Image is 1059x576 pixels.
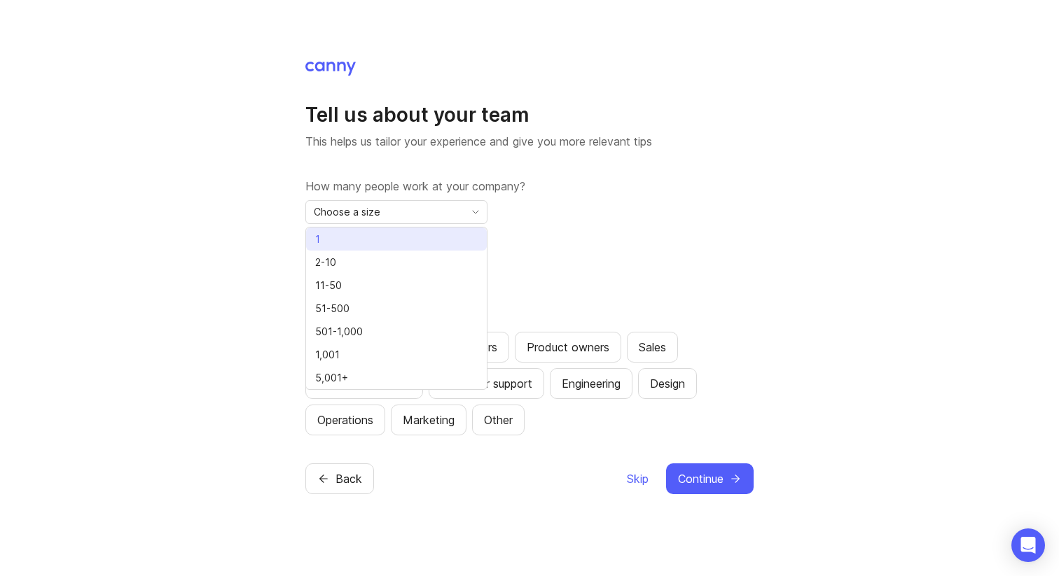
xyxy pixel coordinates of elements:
label: Which teams will be using Canny? [305,309,754,326]
label: How many people work at your company? [305,178,754,195]
span: 2-10 [315,255,336,270]
button: Engineering [550,368,632,399]
span: 5,001+ [315,370,348,386]
button: Back [305,463,374,494]
div: toggle menu [305,200,487,224]
span: 1 [315,232,320,247]
div: Sales [639,339,666,356]
div: Other [484,412,513,428]
img: Canny Home [305,62,356,76]
span: 51-500 [315,301,349,316]
label: What is your role? [305,244,754,260]
button: Sales [627,332,678,363]
span: Choose a size [314,204,380,220]
svg: toggle icon [464,206,487,218]
span: 501-1,000 [315,324,363,339]
span: Continue [678,470,724,487]
button: Continue [666,463,754,494]
button: Other [472,405,525,435]
button: Marketing [391,405,466,435]
div: Product owners [527,339,609,356]
button: Operations [305,405,385,435]
span: Skip [627,470,649,487]
span: Back [335,470,362,487]
div: Operations [317,412,373,428]
h1: Tell us about your team [305,102,754,127]
span: 11-50 [315,278,342,293]
button: Skip [626,463,649,494]
div: Design [650,375,685,392]
div: Marketing [403,412,455,428]
div: Engineering [562,375,621,392]
button: Design [638,368,697,399]
button: Product owners [515,332,621,363]
span: 1,001 [315,347,340,363]
div: Open Intercom Messenger [1011,528,1045,562]
p: This helps us tailor your experience and give you more relevant tips [305,133,754,150]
